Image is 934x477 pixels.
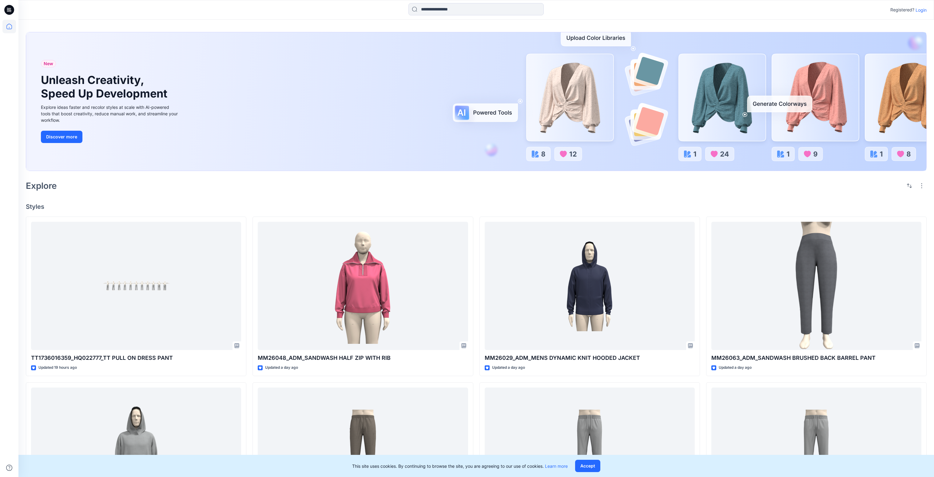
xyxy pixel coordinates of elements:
a: MM26029_ADM_MENS DYNAMIC KNIT HOODED JACKET [485,222,695,350]
p: Registered? [890,6,914,14]
p: Login [916,7,927,13]
p: MM26048_ADM_SANDWASH HALF ZIP WITH RIB [258,354,468,362]
h1: Unleash Creativity, Speed Up Development [41,74,170,100]
a: Learn more [545,463,568,469]
h2: Explore [26,181,57,191]
button: Accept [575,460,600,472]
div: Explore ideas faster and recolor styles at scale with AI-powered tools that boost creativity, red... [41,104,179,123]
p: MM26063_ADM_SANDWASH BRUSHED BACK BARREL PANT [711,354,921,362]
p: TT1736016359_HQ022777_TT PULL ON DRESS PANT [31,354,241,362]
button: Discover more [41,131,82,143]
p: Updated 19 hours ago [38,364,77,371]
h4: Styles [26,203,927,210]
p: Updated a day ago [492,364,525,371]
a: Discover more [41,131,179,143]
span: New [44,60,53,67]
a: TT1736016359_HQ022777_TT PULL ON DRESS PANT [31,222,241,350]
a: MM26063_ADM_SANDWASH BRUSHED BACK BARREL PANT [711,222,921,350]
p: MM26029_ADM_MENS DYNAMIC KNIT HOODED JACKET [485,354,695,362]
p: Updated a day ago [265,364,298,371]
p: Updated a day ago [719,364,752,371]
a: MM26048_ADM_SANDWASH HALF ZIP WITH RIB [258,222,468,350]
p: This site uses cookies. By continuing to browse the site, you are agreeing to our use of cookies. [352,463,568,469]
